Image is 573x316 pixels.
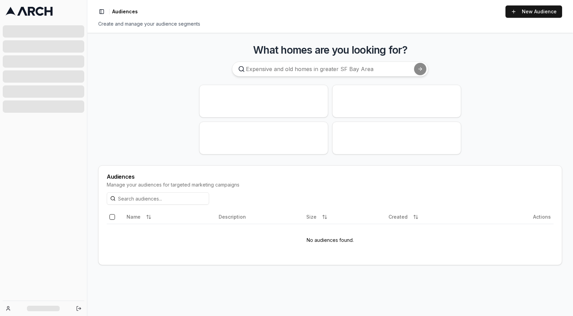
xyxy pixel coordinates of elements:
[127,211,213,222] div: Name
[107,224,554,257] td: No audiences found.
[98,20,562,27] div: Create and manage your audience segments
[491,210,554,224] th: Actions
[107,192,209,205] input: Search audiences...
[505,5,562,18] a: New Audience
[107,181,554,188] div: Manage your audiences for targeted marketing campaigns
[232,61,428,77] input: Expensive and old homes in greater SF Bay Area
[74,304,84,313] button: Log out
[306,211,383,222] div: Size
[112,8,138,15] nav: breadcrumb
[216,210,304,224] th: Description
[388,211,489,222] div: Created
[107,174,554,179] div: Audiences
[112,8,138,15] span: Audiences
[98,44,562,56] h3: What homes are you looking for?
